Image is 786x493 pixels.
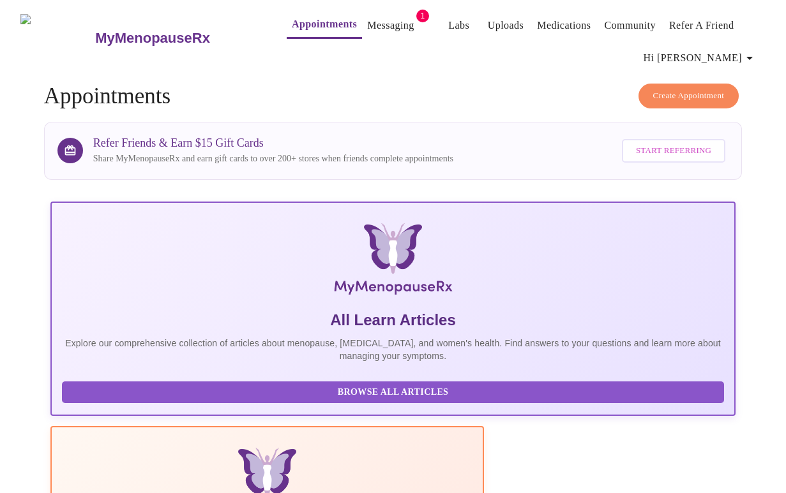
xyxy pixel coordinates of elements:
span: Browse All Articles [75,385,712,401]
h3: Refer Friends & Earn $15 Gift Cards [93,136,453,150]
button: Uploads [483,13,529,38]
a: Browse All Articles [62,386,728,397]
img: MyMenopauseRx Logo [20,14,94,62]
span: Create Appointment [653,89,725,103]
a: Appointments [292,15,357,33]
h5: All Learn Articles [62,310,725,330]
h3: MyMenopauseRx [95,30,210,47]
p: Share MyMenopauseRx and earn gift cards to over 200+ stores when friends complete appointments [93,152,453,165]
a: Refer a Friend [669,17,734,34]
a: Labs [448,17,469,34]
a: Community [604,17,656,34]
a: Medications [537,17,591,34]
button: Appointments [287,11,362,39]
button: Community [599,13,661,38]
a: Start Referring [619,133,729,169]
a: Messaging [367,17,414,34]
button: Refer a Friend [664,13,739,38]
h4: Appointments [44,84,743,109]
a: MyMenopauseRx [94,16,261,61]
button: Hi [PERSON_NAME] [639,45,762,71]
button: Medications [532,13,596,38]
button: Labs [439,13,480,38]
a: Uploads [488,17,524,34]
span: Start Referring [636,143,711,158]
button: Messaging [362,13,419,38]
button: Start Referring [622,139,725,163]
span: Hi [PERSON_NAME] [644,49,757,67]
button: Create Appointment [639,84,739,108]
img: MyMenopauseRx Logo [165,223,621,300]
span: 1 [416,10,429,22]
p: Explore our comprehensive collection of articles about menopause, [MEDICAL_DATA], and women's hea... [62,337,725,362]
button: Browse All Articles [62,381,725,404]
